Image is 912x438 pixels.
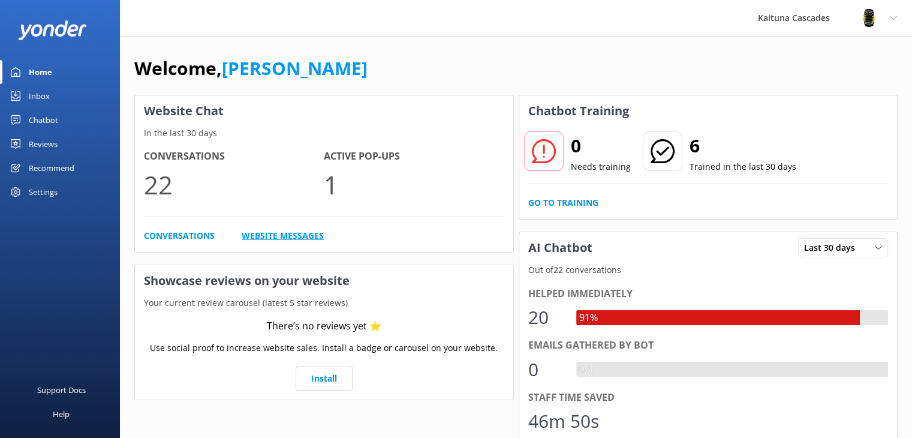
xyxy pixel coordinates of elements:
p: Needs training [571,160,631,173]
p: Trained in the last 30 days [690,160,796,173]
p: 22 [144,164,324,205]
a: Install [296,367,353,391]
img: yonder-white-logo.png [18,20,87,40]
div: 46m 50s [528,407,599,436]
h4: Conversations [144,149,324,164]
h2: 0 [571,131,631,160]
h2: 6 [690,131,796,160]
h3: Website Chat [135,95,513,127]
div: Inbox [29,84,50,108]
h3: AI Chatbot [519,232,601,263]
div: Emails gathered by bot [528,338,889,353]
p: Your current review carousel (latest 5 star reviews) [135,296,513,310]
div: Help [53,402,70,426]
a: Go to Training [528,196,598,209]
div: There’s no reviews yet ⭐ [267,319,381,334]
h3: Chatbot Training [519,95,638,127]
div: Home [29,60,52,84]
div: Recommend [29,156,74,180]
span: Last 30 days [804,241,862,254]
div: Settings [29,180,58,204]
p: Use social proof to increase website sales. Install a badge or carousel on your website. [150,341,498,355]
p: Out of 22 conversations [519,263,898,277]
h3: Showcase reviews on your website [135,265,513,296]
div: Staff time saved [528,390,889,406]
div: Support Docs [37,378,86,402]
p: 1 [324,164,504,205]
div: 91% [576,310,601,326]
p: In the last 30 days [135,127,513,140]
div: 0% [576,362,595,377]
div: Helped immediately [528,286,889,302]
div: 0 [528,355,564,384]
a: Website Messages [242,229,324,242]
div: Chatbot [29,108,58,132]
img: 802-1755650174.png [860,9,878,27]
h4: Active Pop-ups [324,149,504,164]
h1: Welcome, [134,54,368,83]
div: 20 [528,303,564,332]
a: [PERSON_NAME] [222,56,368,80]
div: Reviews [29,132,58,156]
a: Conversations [144,229,215,242]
